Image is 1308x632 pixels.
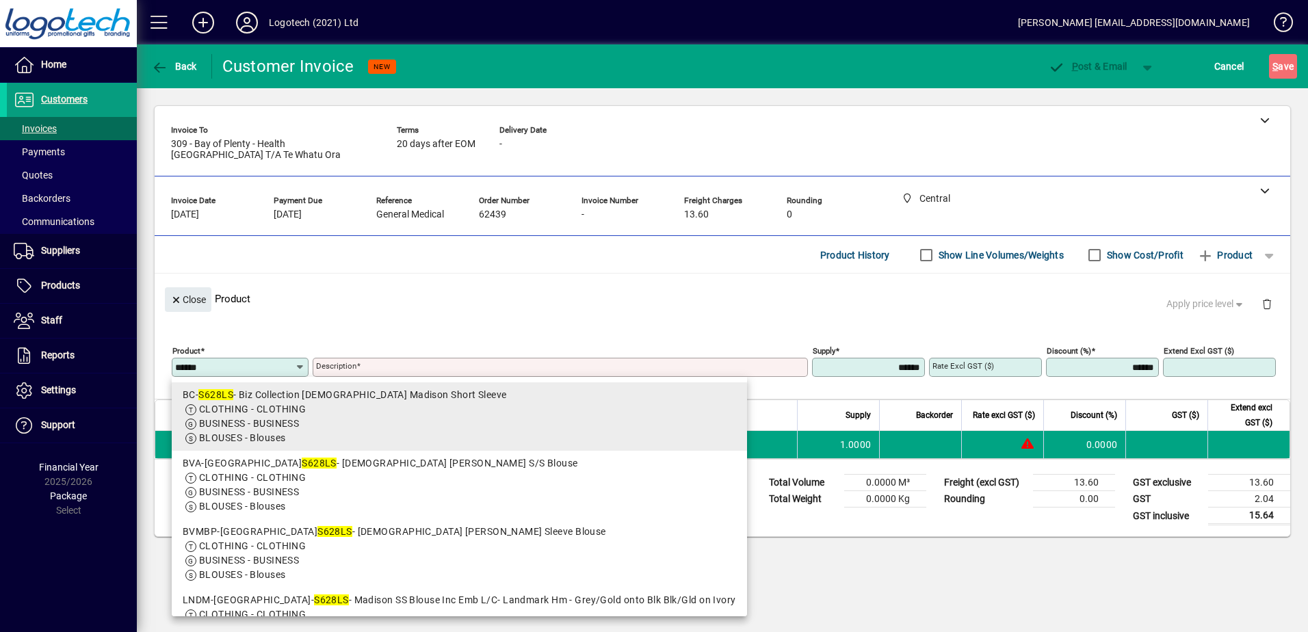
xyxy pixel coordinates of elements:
[14,193,70,204] span: Backorders
[199,486,299,497] span: BUSINESS - BUSINESS
[1208,475,1290,491] td: 13.60
[199,501,285,512] span: BLOUSES - Blouses
[7,269,137,303] a: Products
[397,139,475,150] span: 20 days after EOM
[815,243,895,267] button: Product History
[41,280,80,291] span: Products
[1211,54,1248,79] button: Cancel
[50,490,87,501] span: Package
[199,555,299,566] span: BUSINESS - BUSINESS
[1126,491,1208,508] td: GST
[171,139,376,161] span: 309 - Bay of Plenty - Health [GEOGRAPHIC_DATA] T/A Te Whatu Ora
[198,389,233,400] em: S628LS
[14,216,94,227] span: Communications
[1269,54,1297,79] button: Save
[844,475,926,491] td: 0.0000 M³
[1041,54,1134,79] button: Post & Email
[41,384,76,395] span: Settings
[41,94,88,105] span: Customers
[1164,346,1234,356] mat-label: Extend excl GST ($)
[762,475,844,491] td: Total Volume
[1033,491,1115,508] td: 0.00
[1214,55,1244,77] span: Cancel
[199,569,285,580] span: BLOUSES - Blouses
[1264,3,1291,47] a: Knowledge Base
[787,209,792,220] span: 0
[183,456,736,471] div: BVA-[GEOGRAPHIC_DATA] - [DEMOGRAPHIC_DATA] [PERSON_NAME] S/S Blouse
[172,346,200,356] mat-label: Product
[1126,475,1208,491] td: GST exclusive
[1251,287,1283,320] button: Delete
[7,373,137,408] a: Settings
[1104,248,1183,262] label: Show Cost/Profit
[183,593,736,607] div: LNDM-[GEOGRAPHIC_DATA]- - Madison SS Blouse Inc Emb L/C- Landmark Hm - Grey/Gold onto Blk Blk/Gld...
[1043,431,1125,458] td: 0.0000
[302,458,337,469] em: S628LS
[14,123,57,134] span: Invoices
[314,594,349,605] em: S628LS
[41,350,75,360] span: Reports
[151,61,197,72] span: Back
[376,209,444,220] span: General Medical
[1018,12,1250,34] div: [PERSON_NAME] [EMAIL_ADDRESS][DOMAIN_NAME]
[172,451,747,519] mat-option: BVA-BCS628LS - Ladies Madison S/S Blouse
[1172,408,1199,423] span: GST ($)
[1272,55,1294,77] span: ave
[936,248,1064,262] label: Show Line Volumes/Weights
[1047,346,1091,356] mat-label: Discount (%)
[199,432,285,443] span: BLOUSES - Blouses
[317,526,352,537] em: S628LS
[199,404,306,414] span: CLOTHING - CLOTHING
[41,59,66,70] span: Home
[316,361,356,371] mat-label: Description
[274,209,302,220] span: [DATE]
[171,209,199,220] span: [DATE]
[7,408,137,443] a: Support
[7,339,137,373] a: Reports
[1161,292,1251,317] button: Apply price level
[973,408,1035,423] span: Rate excl GST ($)
[7,140,137,163] a: Payments
[374,62,391,71] span: NEW
[14,146,65,157] span: Payments
[199,609,306,620] span: CLOTHING - CLOTHING
[581,209,584,220] span: -
[225,10,269,35] button: Profile
[170,289,206,311] span: Close
[183,525,736,539] div: BVMBP-[GEOGRAPHIC_DATA] - [DEMOGRAPHIC_DATA] [PERSON_NAME] Sleeve Blouse
[932,361,994,371] mat-label: Rate excl GST ($)
[161,293,215,305] app-page-header-button: Close
[269,12,358,34] div: Logotech (2021) Ltd
[1208,508,1290,525] td: 15.64
[916,408,953,423] span: Backorder
[499,139,502,150] span: -
[937,491,1033,508] td: Rounding
[41,245,80,256] span: Suppliers
[222,55,354,77] div: Customer Invoice
[840,438,872,451] span: 1.0000
[183,388,736,402] div: BC- - Biz Collection [DEMOGRAPHIC_DATA] Madison Short Sleeve
[41,419,75,430] span: Support
[172,382,747,451] mat-option: BC-S628LS - Biz Collection Ladies Madison Short Sleeve
[1251,298,1283,310] app-page-header-button: Delete
[7,210,137,233] a: Communications
[148,54,200,79] button: Back
[762,491,844,508] td: Total Weight
[172,519,747,588] mat-option: BVMBP-BCS628LS - Ladies Madison Short Sleeve Blouse
[7,234,137,268] a: Suppliers
[41,315,62,326] span: Staff
[1208,491,1290,508] td: 2.04
[165,287,211,312] button: Close
[479,209,506,220] span: 62439
[39,462,99,473] span: Financial Year
[1166,297,1246,311] span: Apply price level
[7,117,137,140] a: Invoices
[844,491,926,508] td: 0.0000 Kg
[1071,408,1117,423] span: Discount (%)
[1033,475,1115,491] td: 13.60
[199,540,306,551] span: CLOTHING - CLOTHING
[684,209,709,220] span: 13.60
[155,274,1290,324] div: Product
[7,187,137,210] a: Backorders
[937,475,1033,491] td: Freight (excl GST)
